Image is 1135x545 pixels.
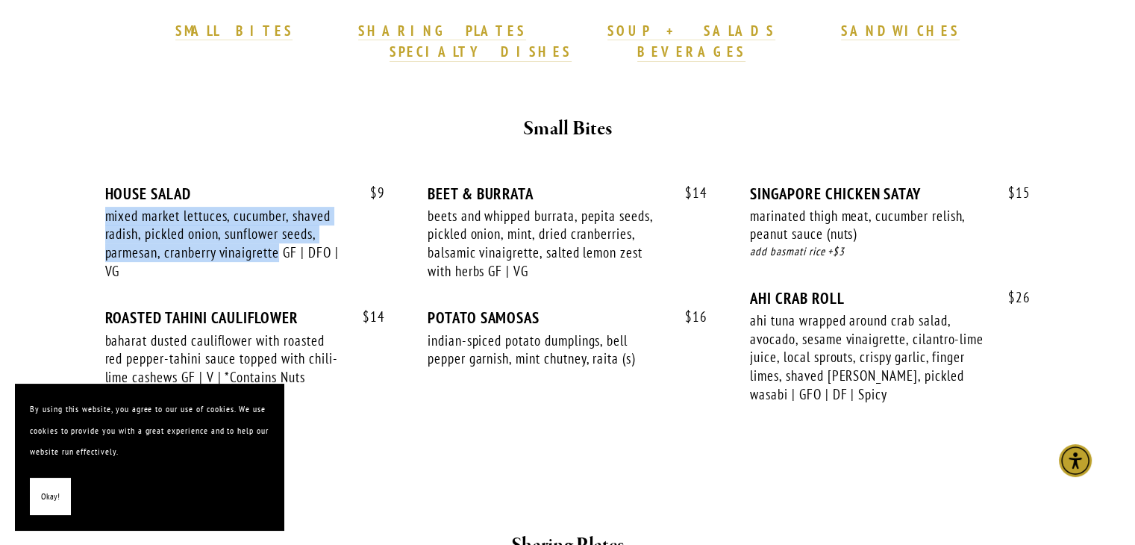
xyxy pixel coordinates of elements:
span: 9 [355,184,385,202]
strong: SPECIALTY DISHES [390,43,572,60]
div: HOUSE SALAD [105,184,385,203]
strong: Small Bites [523,116,612,142]
div: ROASTED TAHINI CAULIFLOWER [105,308,385,327]
span: 14 [670,184,707,202]
a: SPECIALTY DISHES [390,43,572,62]
div: ahi tuna wrapped around crab salad, avocado, sesame vinaigrette, cilantro-lime juice, local sprou... [750,311,987,404]
span: $ [685,184,692,202]
div: Accessibility Menu [1059,444,1092,477]
span: Okay! [41,486,60,508]
strong: SMALL BITES [175,22,293,40]
strong: SOUP + SALADS [607,22,775,40]
div: SINGAPORE CHICKEN SATAY [750,184,1030,203]
span: $ [1008,184,1016,202]
span: $ [685,308,692,326]
div: marinated thigh meat, cucumber relish, peanut sauce (nuts) [750,207,987,243]
a: BEVERAGES [637,43,746,62]
div: BEET & BURRATA [428,184,707,203]
div: beets and whipped burrata, pepita seeds, pickled onion, mint, dried cranberries, balsamic vinaigr... [428,207,665,281]
a: SOUP + SALADS [607,22,775,41]
strong: SHARING PLATES [358,22,525,40]
section: Cookie banner [15,384,284,530]
strong: BEVERAGES [637,43,746,60]
span: $ [1008,288,1016,306]
div: indian-spiced potato dumplings, bell pepper garnish, mint chutney, raita (s) [428,331,665,368]
a: SMALL BITES [175,22,293,41]
span: 14 [348,308,385,326]
span: $ [370,184,378,202]
span: 26 [993,289,1031,306]
div: POTATO SAMOSAS [428,308,707,327]
span: $ [363,308,370,326]
a: SHARING PLATES [358,22,525,41]
div: add basmati rice +$3 [750,243,1030,261]
div: mixed market lettuces, cucumber, shaved radish, pickled onion, sunflower seeds, parmesan, cranber... [105,207,343,281]
span: 16 [670,308,707,326]
div: baharat dusted cauliflower with roasted red pepper-tahini sauce topped with chili-lime cashews GF... [105,331,343,387]
span: 15 [993,184,1031,202]
p: By using this website, you agree to our use of cookies. We use cookies to provide you with a grea... [30,399,269,463]
div: AHI CRAB ROLL [750,289,1030,308]
button: Okay! [30,478,71,516]
strong: SANDWICHES [841,22,960,40]
a: SANDWICHES [841,22,960,41]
